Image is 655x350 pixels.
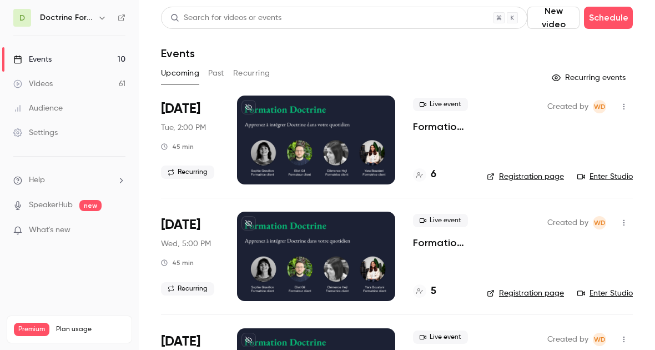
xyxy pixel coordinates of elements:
[56,325,125,334] span: Plan usage
[431,167,436,182] h4: 6
[584,7,633,29] button: Schedule
[208,64,224,82] button: Past
[40,12,93,23] h6: Doctrine Formation Corporate
[547,216,588,229] span: Created by
[547,100,588,113] span: Created by
[161,216,200,234] span: [DATE]
[594,216,606,229] span: WD
[13,174,125,186] li: help-dropdown-opener
[161,142,194,151] div: 45 min
[29,199,73,211] a: SpeakerHub
[413,214,468,227] span: Live event
[29,224,70,236] span: What's new
[161,47,195,60] h1: Events
[593,333,606,346] span: Webinar Doctrine
[161,166,214,179] span: Recurring
[413,98,468,111] span: Live event
[161,258,194,267] div: 45 min
[593,100,606,113] span: Webinar Doctrine
[547,333,588,346] span: Created by
[594,100,606,113] span: WD
[112,226,125,236] iframe: Noticeable Trigger
[431,284,436,299] h4: 5
[13,127,58,138] div: Settings
[161,238,211,249] span: Wed, 5:00 PM
[161,100,200,118] span: [DATE]
[577,171,633,182] a: Enter Studio
[487,288,564,299] a: Registration page
[594,333,606,346] span: WD
[413,120,469,133] a: Formation Doctrine
[19,12,25,24] span: D
[161,212,219,301] div: Sep 17 Wed, 5:00 PM (Europe/Paris)
[547,69,633,87] button: Recurring events
[161,282,214,296] span: Recurring
[413,331,468,344] span: Live event
[593,216,606,229] span: Webinar Doctrine
[413,236,469,249] a: Formation Doctrine
[161,64,199,82] button: Upcoming
[14,323,49,336] span: Premium
[413,284,436,299] a: 5
[170,12,281,24] div: Search for videos or events
[13,103,63,114] div: Audience
[79,200,102,211] span: new
[13,78,53,89] div: Videos
[413,167,436,182] a: 6
[577,288,633,299] a: Enter Studio
[527,7,580,29] button: New video
[13,54,52,65] div: Events
[233,64,270,82] button: Recurring
[161,96,219,184] div: Sep 16 Tue, 2:00 PM (Europe/Paris)
[487,171,564,182] a: Registration page
[29,174,45,186] span: Help
[161,122,206,133] span: Tue, 2:00 PM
